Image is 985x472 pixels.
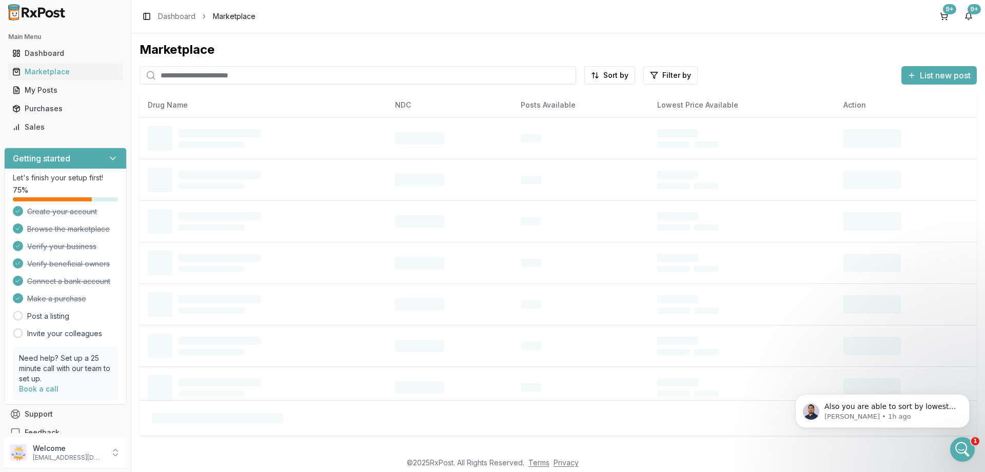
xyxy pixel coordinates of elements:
h3: Getting started [13,152,70,165]
span: Browse the marketplace [27,224,110,234]
a: Book a call [19,384,58,393]
h2: Main Menu [8,33,123,41]
span: Marketplace [213,11,255,22]
th: Posts Available [513,93,649,117]
div: Sales [12,122,119,132]
div: Dashboard [12,48,119,58]
button: 9+ [960,8,977,25]
a: Marketplace [8,63,123,81]
a: List new post [901,71,977,81]
p: Let's finish your setup first! [13,173,118,183]
button: Filter by [643,66,698,85]
img: User avatar [10,444,27,461]
a: Privacy [554,458,579,467]
iframe: Intercom live chat [950,437,975,462]
a: Dashboard [8,44,123,63]
button: Marketplace [4,64,127,80]
button: Feedback [4,423,127,442]
nav: breadcrumb [158,11,255,22]
span: Filter by [662,70,691,80]
p: Welcome [33,443,104,454]
span: Sort by [603,70,628,80]
img: RxPost Logo [4,4,70,20]
button: My Posts [4,82,127,98]
a: Invite your colleagues [27,329,102,339]
span: 1 [971,437,979,445]
span: 75 % [13,185,28,195]
div: Purchases [12,104,119,114]
button: 9+ [936,8,952,25]
a: My Posts [8,81,123,99]
div: 9+ [968,4,981,14]
a: Post a listing [27,311,69,321]
a: Purchases [8,99,123,118]
th: Drug Name [140,93,387,117]
div: My Posts [12,85,119,95]
th: NDC [387,93,513,117]
p: Need help? Set up a 25 minute call with our team to set up. [19,353,112,384]
div: Marketplace [140,42,977,58]
span: Create your account [27,207,97,217]
span: Make a purchase [27,294,86,304]
th: Lowest Price Available [649,93,836,117]
span: Connect a bank account [27,276,110,286]
span: List new post [920,69,971,81]
span: Verify beneficial owners [27,259,110,269]
a: Sales [8,118,123,136]
button: Sort by [584,66,635,85]
a: Terms [528,458,549,467]
th: Action [835,93,977,117]
a: Dashboard [158,11,195,22]
span: Feedback [25,427,60,438]
button: List new post [901,66,977,85]
button: Purchases [4,100,127,117]
button: Support [4,405,127,423]
p: [EMAIL_ADDRESS][DOMAIN_NAME] [33,454,104,462]
div: Marketplace [12,67,119,77]
span: Verify your business [27,241,96,252]
button: Dashboard [4,45,127,61]
iframe: Intercom notifications message [780,373,985,444]
div: 9+ [943,4,956,14]
button: Sales [4,119,127,135]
